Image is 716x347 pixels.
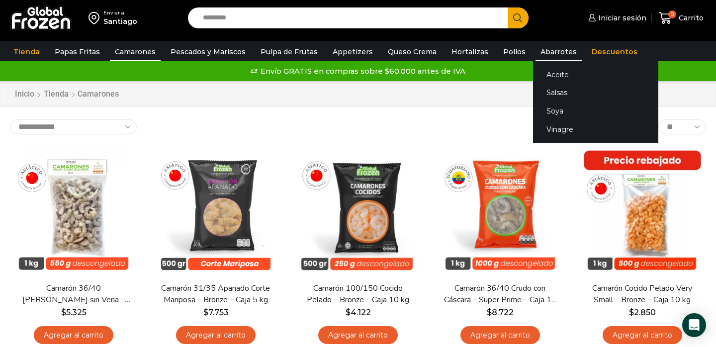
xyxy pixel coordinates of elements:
a: 0 Carrito [656,6,706,30]
a: Appetizers [328,42,378,61]
a: Papas Fritas [50,42,105,61]
a: Aceite [533,65,658,84]
h1: Camarones [78,89,119,99]
bdi: 7.753 [203,308,229,317]
a: Camarón Cocido Pelado Very Small – Bronze – Caja 10 kg [585,283,700,306]
span: $ [203,308,208,317]
a: Agregar al carrito: “Camarón 36/40 Crudo Pelado sin Vena - Bronze - Caja 10 kg” [34,326,113,345]
a: Abarrotes [536,42,582,61]
a: Camarón 100/150 Cocido Pelado – Bronze – Caja 10 kg [301,283,415,306]
a: Soya [533,102,658,120]
bdi: 2.850 [629,308,656,317]
img: address-field-icon.svg [89,9,103,26]
span: $ [346,308,351,317]
a: Camarón 36/40 Crudo con Cáscara – Super Prime – Caja 10 kg [443,283,557,306]
bdi: 8.722 [487,308,514,317]
div: Santiago [103,16,137,26]
a: Camarones [110,42,161,61]
span: 0 [668,10,676,18]
div: Open Intercom Messenger [682,313,706,337]
a: Inicio [14,89,35,100]
span: $ [487,308,492,317]
a: Queso Crema [383,42,442,61]
a: Descuentos [587,42,642,61]
bdi: 5.325 [61,308,87,317]
a: Pulpa de Frutas [256,42,323,61]
a: Camarón 31/35 Apanado Corte Mariposa – Bronze – Caja 5 kg [159,283,273,306]
div: Enviar a [103,9,137,16]
a: Iniciar sesión [586,8,646,28]
a: Tienda [43,89,69,100]
span: Iniciar sesión [596,13,646,23]
a: Agregar al carrito: “Camarón Cocido Pelado Very Small - Bronze - Caja 10 kg” [603,326,682,345]
span: Carrito [676,13,704,23]
a: Pollos [498,42,531,61]
a: Agregar al carrito: “Camarón 36/40 Crudo con Cáscara - Super Prime - Caja 10 kg” [460,326,540,345]
span: $ [61,308,66,317]
bdi: 4.122 [346,308,371,317]
a: Agregar al carrito: “Camarón 31/35 Apanado Corte Mariposa - Bronze - Caja 5 kg” [176,326,256,345]
nav: Breadcrumb [14,89,119,100]
a: Salsas [533,84,658,102]
a: Tienda [8,42,45,61]
a: Vinagre [533,120,658,139]
a: Pescados y Mariscos [166,42,251,61]
a: Hortalizas [447,42,493,61]
select: Pedido de la tienda [10,119,137,134]
a: Camarón 36/40 [PERSON_NAME] sin Vena – Bronze – Caja 10 kg [16,283,131,306]
span: $ [629,308,634,317]
button: Search button [508,7,529,28]
a: Agregar al carrito: “Camarón 100/150 Cocido Pelado - Bronze - Caja 10 kg” [318,326,398,345]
